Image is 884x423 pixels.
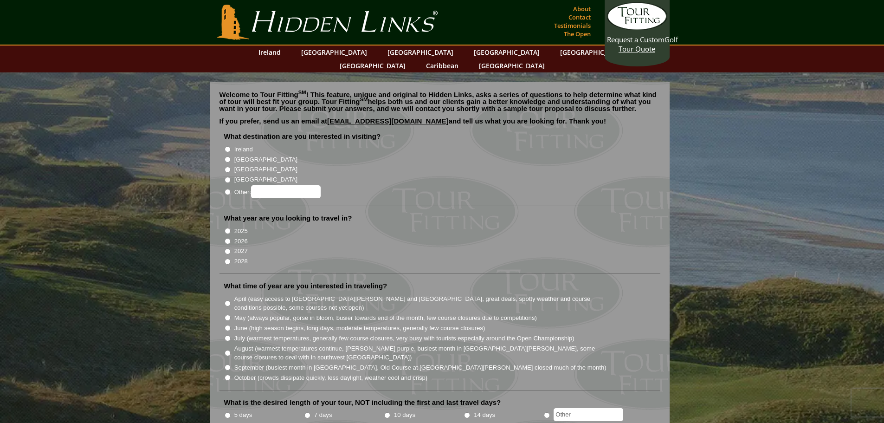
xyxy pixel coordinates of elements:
input: Other: [251,185,321,198]
label: 2026 [234,237,248,246]
a: About [571,2,593,15]
label: What time of year are you interested in traveling? [224,281,387,291]
a: The Open [561,27,593,40]
label: June (high season begins, long days, moderate temperatures, generally few course closures) [234,324,485,333]
label: What destination are you interested in visiting? [224,132,381,141]
label: 2028 [234,257,248,266]
input: Other [554,408,623,421]
a: [GEOGRAPHIC_DATA] [469,46,544,59]
a: [GEOGRAPHIC_DATA] [474,59,549,72]
label: 7 days [314,410,332,420]
label: 10 days [394,410,415,420]
label: What is the desired length of your tour, NOT including the first and last travel days? [224,398,501,407]
label: August (warmest temperatures continue, [PERSON_NAME] purple, busiest month in [GEOGRAPHIC_DATA][P... [234,344,607,362]
p: If you prefer, send us an email at and tell us what you are looking for. Thank you! [219,117,660,131]
label: October (crowds dissipate quickly, less daylight, weather cool and crisp) [234,373,428,383]
span: Request a Custom [607,35,665,44]
label: May (always popular, gorse in bloom, busier towards end of the month, few course closures due to ... [234,313,537,323]
a: [GEOGRAPHIC_DATA] [555,46,631,59]
label: 2025 [234,227,248,236]
a: Caribbean [421,59,463,72]
label: [GEOGRAPHIC_DATA] [234,165,297,174]
a: Contact [566,11,593,24]
a: Ireland [254,46,285,59]
a: [GEOGRAPHIC_DATA] [335,59,410,72]
label: April (easy access to [GEOGRAPHIC_DATA][PERSON_NAME] and [GEOGRAPHIC_DATA], great deals, spotty w... [234,294,607,312]
label: 2027 [234,247,248,256]
label: [GEOGRAPHIC_DATA] [234,175,297,184]
a: [GEOGRAPHIC_DATA] [297,46,372,59]
label: 14 days [474,410,495,420]
a: Testimonials [552,19,593,32]
label: Other: [234,185,321,198]
label: What year are you looking to travel in? [224,214,352,223]
label: 5 days [234,410,252,420]
label: July (warmest temperatures, generally few course closures, very busy with tourists especially aro... [234,334,574,343]
p: Welcome to Tour Fitting ! This feature, unique and original to Hidden Links, asks a series of que... [219,91,660,112]
label: September (busiest month in [GEOGRAPHIC_DATA], Old Course at [GEOGRAPHIC_DATA][PERSON_NAME] close... [234,363,607,372]
label: Ireland [234,145,253,154]
a: [GEOGRAPHIC_DATA] [383,46,458,59]
sup: SM [298,90,306,95]
label: [GEOGRAPHIC_DATA] [234,155,297,164]
sup: SM [360,97,368,102]
a: Request a CustomGolf Tour Quote [607,2,667,53]
a: [EMAIL_ADDRESS][DOMAIN_NAME] [327,117,449,125]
